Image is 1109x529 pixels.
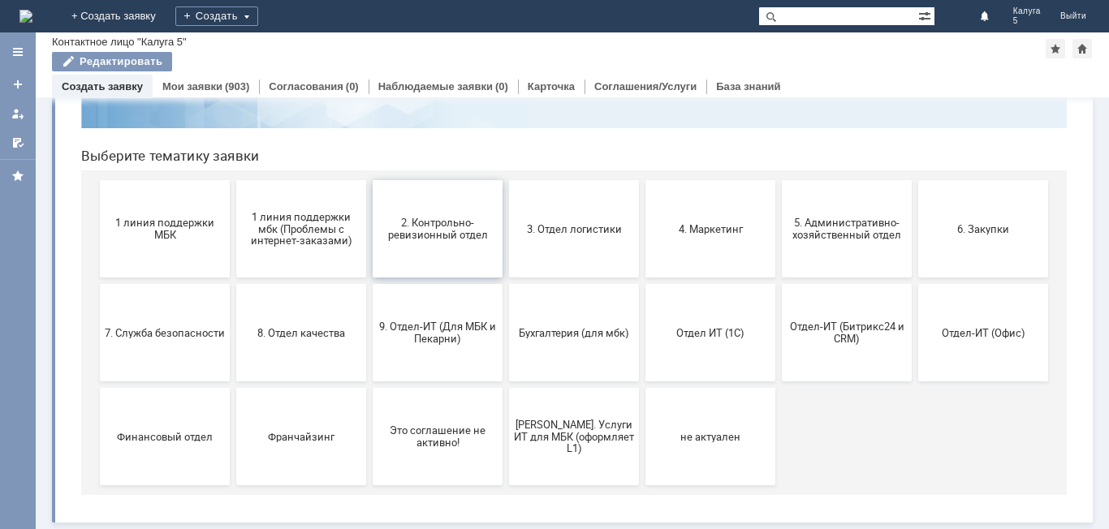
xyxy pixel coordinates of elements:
[173,341,293,353] span: 8. Отдел качества
[1013,16,1041,26] span: 5
[162,80,222,92] a: Мои заявки
[175,6,258,26] div: Создать
[304,299,434,396] button: 9. Отдел-ИТ (Для МБК и Пекарни)
[441,299,571,396] button: Бухгалтерия (для мбк)
[37,341,157,353] span: 7. Служба безопасности
[714,195,844,292] button: 5. Административно-хозяйственный отдел
[716,80,780,92] a: База знаний
[309,231,429,256] span: 2. Контрольно-ревизионный отдел
[577,195,707,292] button: 4. Маркетинг
[37,231,157,256] span: 1 линия поддержки МБК
[62,80,143,92] a: Создать заявку
[446,237,566,249] span: 3. Отдел логистики
[441,195,571,292] button: 3. Отдел логистики
[577,299,707,396] button: Отдел ИТ (1С)
[304,402,434,500] button: Это соглашение не активно!
[5,130,31,156] a: Мои согласования
[5,101,31,127] a: Мои заявки
[582,237,702,249] span: 4. Маркетинг
[918,7,934,23] span: Расширенный поиск
[855,341,975,353] span: Отдел-ИТ (Офис)
[714,299,844,396] button: Отдел-ИТ (Битрикс24 и CRM)
[718,335,839,359] span: Отдел-ИТ (Битрикс24 и CRM)
[309,335,429,359] span: 9. Отдел-ИТ (Для МБК и Пекарни)
[5,71,31,97] a: Создать заявку
[582,341,702,353] span: Отдел ИТ (1С)
[1046,39,1065,58] div: Добавить в избранное
[528,80,575,92] a: Карточка
[343,40,668,56] label: Воспользуйтесь поиском
[225,80,249,92] div: (903)
[19,10,32,23] img: logo
[346,80,359,92] div: (0)
[850,195,980,292] button: 6. Закупки
[37,445,157,457] span: Финансовый отдел
[343,72,668,102] input: Например, почта или справка
[441,402,571,500] button: [PERSON_NAME]. Услуги ИТ для МБК (оформляет L1)
[32,402,162,500] button: Финансовый отдел
[173,445,293,457] span: Франчайзинг
[168,299,298,396] button: 8. Отдел качества
[495,80,508,92] div: (0)
[594,80,697,92] a: Соглашения/Услуги
[304,195,434,292] button: 2. Контрольно-ревизионный отдел
[32,195,162,292] button: 1 линия поддержки МБК
[850,299,980,396] button: Отдел-ИТ (Офис)
[855,237,975,249] span: 6. Закупки
[1072,39,1092,58] div: Сделать домашней страницей
[269,80,343,92] a: Согласования
[378,80,493,92] a: Наблюдаемые заявки
[1013,6,1041,16] span: Калуга
[19,10,32,23] a: Перейти на домашнюю страницу
[52,36,187,48] div: Контактное лицо "Калуга 5"
[309,439,429,463] span: Это соглашение не активно!
[446,341,566,353] span: Бухгалтерия (для мбк)
[577,402,707,500] button: не актуален
[168,402,298,500] button: Франчайзинг
[168,195,298,292] button: 1 линия поддержки мбк (Проблемы с интернет-заказами)
[582,445,702,457] span: не актуален
[13,162,999,178] header: Выберите тематику заявки
[718,231,839,256] span: 5. Административно-хозяйственный отдел
[446,432,566,469] span: [PERSON_NAME]. Услуги ИТ для МБК (оформляет L1)
[173,225,293,261] span: 1 линия поддержки мбк (Проблемы с интернет-заказами)
[32,299,162,396] button: 7. Служба безопасности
